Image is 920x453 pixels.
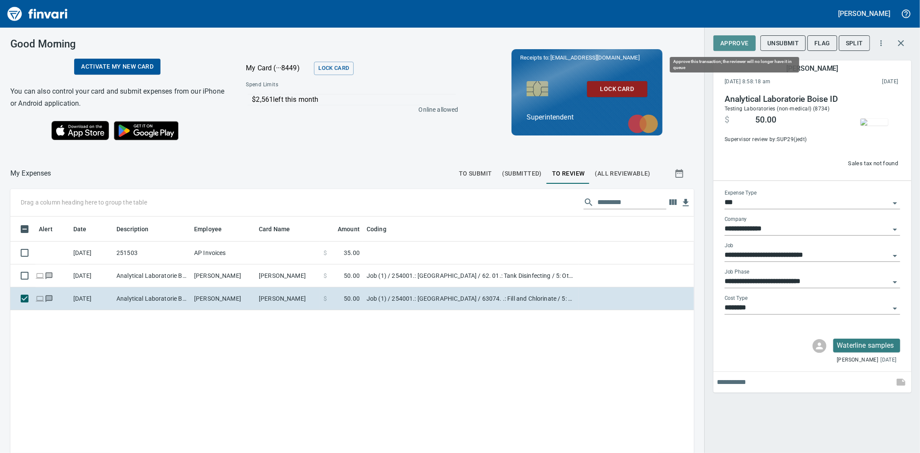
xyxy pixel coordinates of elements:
[720,38,749,49] span: Approve
[872,34,891,53] button: More
[889,302,901,315] button: Open
[259,224,301,234] span: Card Name
[367,224,386,234] span: Coding
[839,35,870,51] button: Split
[826,78,898,86] span: This charge was settled by the merchant and appears on the 2025/08/23 statement.
[113,242,191,264] td: 251503
[191,264,255,287] td: [PERSON_NAME]
[527,112,647,123] p: Superintendent
[191,287,255,310] td: [PERSON_NAME]
[367,224,398,234] span: Coding
[846,38,863,49] span: Split
[246,81,367,89] span: Spend Limits
[194,224,222,234] span: Employee
[39,224,53,234] span: Alert
[39,224,64,234] span: Alert
[725,243,734,249] label: Job
[836,7,892,20] button: [PERSON_NAME]
[713,35,756,51] button: Approve
[10,168,51,179] nav: breadcrumb
[35,296,44,301] span: Online transaction
[116,224,149,234] span: Description
[70,264,113,287] td: [DATE]
[846,157,900,170] button: Sales tax not found
[679,196,692,209] button: Download Table
[549,53,640,62] span: [EMAIL_ADDRESS][DOMAIN_NAME]
[624,110,663,138] img: mastercard.svg
[323,294,327,303] span: $
[323,249,327,257] span: $
[889,276,901,288] button: Open
[520,53,654,62] p: Receipts to:
[860,119,888,126] img: receipts%2Ftapani%2F2025-08-18%2F9vyyMGeo9xZN01vPolfkKZHLR102__uz12OjSPvbnDK7K59yhl_thumb.jpg
[552,168,585,179] span: To Review
[70,287,113,310] td: [DATE]
[889,223,901,236] button: Open
[881,356,897,365] span: [DATE]
[725,106,829,112] span: Testing Laboratories (non-medical) (8734)
[595,168,650,179] span: (All Reviewable)
[327,224,360,234] span: Amount
[725,78,826,86] span: [DATE] 8:58:18 am
[81,61,154,72] span: Activate my new card
[807,35,837,51] button: Flag
[252,94,456,105] p: $2,561 left this month
[70,242,113,264] td: [DATE]
[35,273,44,278] span: Online transaction
[363,264,579,287] td: Job (1) / 254001.: [GEOGRAPHIC_DATA] / 62. 01.: Tank Disinfecting / 5: Other
[109,116,183,145] img: Get it on Google Play
[21,198,147,207] p: Drag a column heading here to group the table
[10,38,224,50] h3: Good Morning
[891,33,911,53] button: Close transaction
[889,250,901,262] button: Open
[725,135,841,144] span: Supervisor review by: SUP29 (jedt)
[666,196,679,209] button: Choose columns to display
[5,3,70,24] img: Finvari
[239,105,458,114] p: Online allowed
[259,224,290,234] span: Card Name
[344,294,360,303] span: 50.00
[191,242,255,264] td: AP Invoices
[725,191,757,196] label: Expense Type
[837,356,878,365] span: [PERSON_NAME]
[338,224,360,234] span: Amount
[344,271,360,280] span: 50.00
[10,85,224,110] h6: You can also control your card and submit expenses from our iPhone or Android application.
[725,296,748,301] label: Cost Type
[837,340,897,351] p: Waterline samples
[725,94,841,104] h4: Analytical Laboratorie Boise ID
[246,63,311,73] p: My Card (···8449)
[10,168,51,179] p: My Expenses
[363,287,579,310] td: Job (1) / 254001.: [GEOGRAPHIC_DATA] / 63074. .: Fill and Chlorinate / 5: Other
[73,224,98,234] span: Date
[44,273,53,278] span: Has messages
[838,9,890,18] h5: [PERSON_NAME]
[194,224,233,234] span: Employee
[767,38,799,49] span: Unsubmit
[113,287,191,310] td: Analytical Laboratorie Boise ID
[459,168,492,179] span: To Submit
[255,287,320,310] td: [PERSON_NAME]
[323,271,327,280] span: $
[502,168,542,179] span: (Submitted)
[848,159,898,169] span: Sales tax not found
[74,59,160,75] a: Activate my new card
[725,217,747,222] label: Company
[725,270,749,275] label: Job Phase
[44,296,53,301] span: Has messages
[666,163,694,184] button: Show transactions within a particular date range
[891,372,911,393] span: This records your note into the expense. If you would like to send a message to an employee inste...
[116,224,160,234] span: Description
[314,62,353,75] button: Lock Card
[344,249,360,257] span: 35.00
[814,38,830,49] span: Flag
[255,264,320,287] td: [PERSON_NAME]
[760,35,806,51] button: Unsubmit
[755,115,776,125] span: 50.00
[73,224,87,234] span: Date
[113,264,191,287] td: Analytical Laboratorie Boise ID
[889,197,901,209] button: Open
[587,81,647,97] button: Lock Card
[51,121,109,140] img: Download on the App Store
